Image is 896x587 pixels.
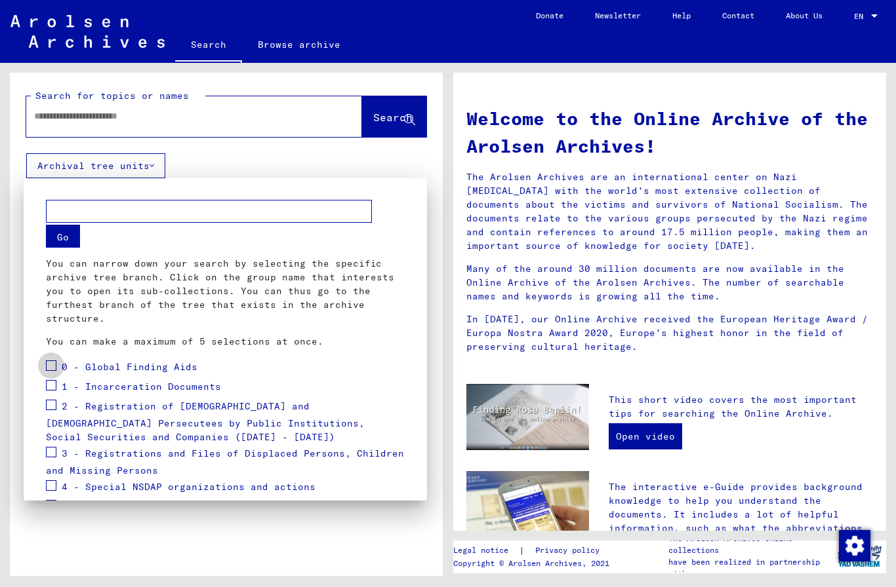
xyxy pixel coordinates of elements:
[46,335,405,349] p: You can make a maximum of 5 selections at once.
[46,501,392,530] span: 5 - [MEDICAL_DATA], identification of [PERSON_NAME] dead and Nazi trials
[46,447,404,477] span: 3 - Registrations and Files of Displaced Persons, Children and Missing Persons
[838,529,870,561] div: Zustimmung ändern
[62,481,316,493] span: 4 - Special NSDAP organizations and actions
[46,257,405,326] p: You can narrow down your search by selecting the specific archive tree branch. Click on the group...
[839,530,870,561] img: Zustimmung ändern
[46,225,80,248] button: Go
[46,400,365,444] span: 2 - Registration of [DEMOGRAPHIC_DATA] and [DEMOGRAPHIC_DATA] Persecutees by Public Institutions,...
[62,361,197,373] span: 0 - Global Finding Aids
[62,381,221,392] span: 1 - Incarceration Documents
